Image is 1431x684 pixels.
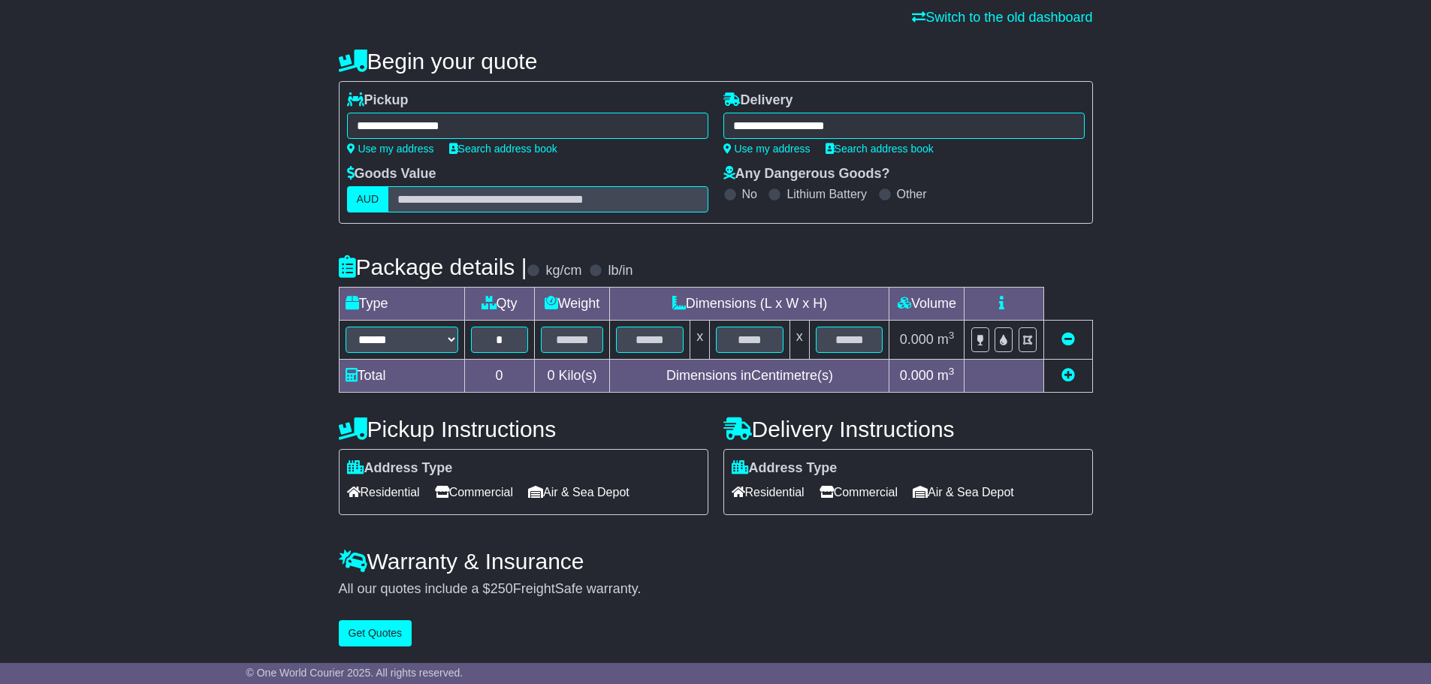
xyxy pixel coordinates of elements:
[949,366,955,377] sup: 3
[1061,368,1075,383] a: Add new item
[347,143,434,155] a: Use my address
[435,481,513,504] span: Commercial
[347,92,409,109] label: Pickup
[742,187,757,201] label: No
[491,581,513,596] span: 250
[534,360,610,393] td: Kilo(s)
[937,332,955,347] span: m
[347,166,436,182] label: Goods Value
[889,288,965,321] td: Volume
[545,263,581,279] label: kg/cm
[528,481,629,504] span: Air & Sea Depot
[789,321,809,360] td: x
[786,187,867,201] label: Lithium Battery
[897,187,927,201] label: Other
[723,166,890,182] label: Any Dangerous Goods?
[347,460,453,477] label: Address Type
[912,10,1092,25] a: Switch to the old dashboard
[937,368,955,383] span: m
[723,417,1093,441] h4: Delivery Instructions
[347,481,420,504] span: Residential
[339,255,527,279] h4: Package details |
[246,667,463,679] span: © One World Courier 2025. All rights reserved.
[610,360,889,393] td: Dimensions in Centimetre(s)
[464,360,534,393] td: 0
[690,321,710,360] td: x
[820,481,898,504] span: Commercial
[339,288,464,321] td: Type
[723,143,811,155] a: Use my address
[339,49,1093,74] h4: Begin your quote
[339,581,1093,598] div: All our quotes include a $ FreightSafe warranty.
[610,288,889,321] td: Dimensions (L x W x H)
[464,288,534,321] td: Qty
[949,330,955,341] sup: 3
[732,481,805,504] span: Residential
[900,332,934,347] span: 0.000
[339,360,464,393] td: Total
[826,143,934,155] a: Search address book
[608,263,632,279] label: lb/in
[1061,332,1075,347] a: Remove this item
[900,368,934,383] span: 0.000
[339,549,1093,574] h4: Warranty & Insurance
[534,288,610,321] td: Weight
[732,460,838,477] label: Address Type
[339,620,412,646] button: Get Quotes
[547,368,554,383] span: 0
[723,92,793,109] label: Delivery
[347,186,389,212] label: AUD
[913,481,1014,504] span: Air & Sea Depot
[449,143,557,155] a: Search address book
[339,417,708,441] h4: Pickup Instructions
